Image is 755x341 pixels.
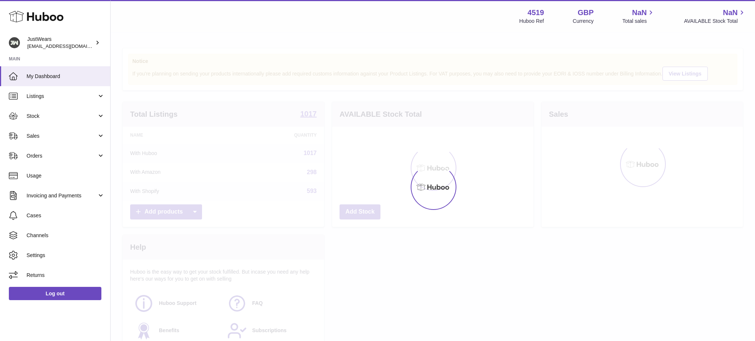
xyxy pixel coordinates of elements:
span: NaN [632,8,647,18]
span: Usage [27,172,105,179]
span: Listings [27,93,97,100]
span: Orders [27,152,97,159]
strong: 4519 [528,8,544,18]
a: Log out [9,287,101,300]
span: Cases [27,212,105,219]
div: Currency [573,18,594,25]
a: NaN AVAILABLE Stock Total [684,8,746,25]
div: Huboo Ref [519,18,544,25]
span: Settings [27,252,105,259]
strong: GBP [578,8,594,18]
span: NaN [723,8,738,18]
span: Returns [27,272,105,279]
span: [EMAIL_ADDRESS][DOMAIN_NAME] [27,43,108,49]
img: internalAdmin-4519@internal.huboo.com [9,37,20,48]
a: NaN Total sales [622,8,655,25]
span: Total sales [622,18,655,25]
span: My Dashboard [27,73,105,80]
div: JustWears [27,36,94,50]
span: Invoicing and Payments [27,192,97,199]
span: AVAILABLE Stock Total [684,18,746,25]
span: Channels [27,232,105,239]
span: Sales [27,133,97,140]
span: Stock [27,113,97,120]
